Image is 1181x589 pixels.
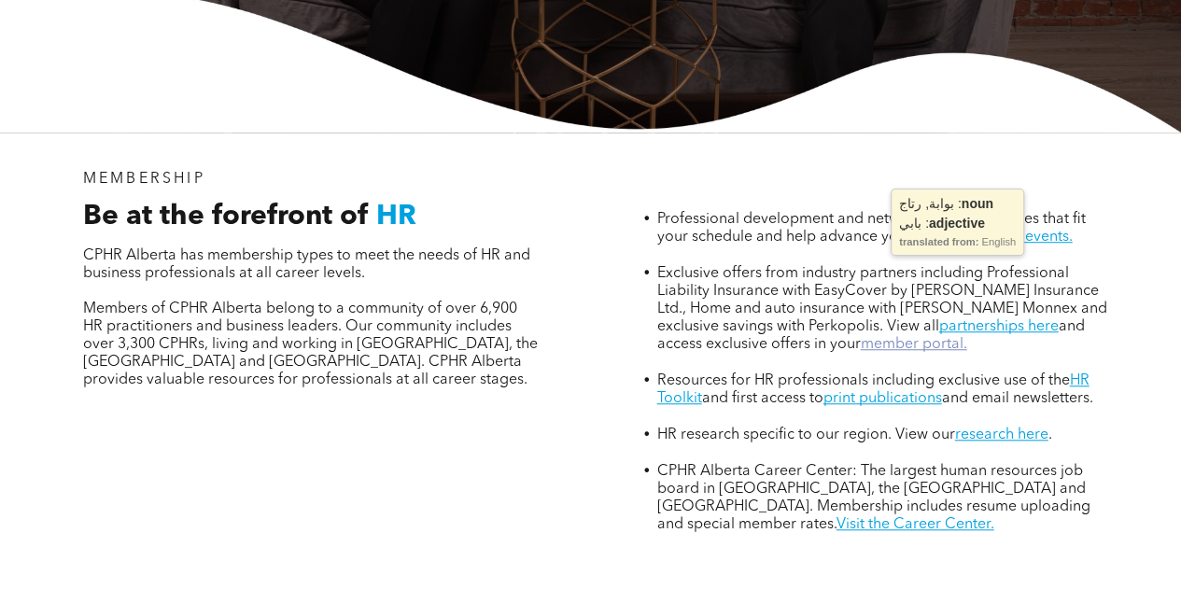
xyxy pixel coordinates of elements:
span: . [1047,428,1051,442]
span: Exclusive offers from industry partners including Professional Liability Insurance with EasyCover... [656,266,1106,334]
span: Be at the forefront of [83,203,369,231]
span: CPHR Alberta has membership types to meet the needs of HR and business professionals at all caree... [83,248,530,281]
span: MEMBERSHIP [83,172,205,187]
a: member portal. [860,337,966,352]
span: HR [376,203,416,231]
a: print publications [822,391,941,406]
span: HR research specific to our region. View our [656,428,954,442]
span: Members of CPHR Alberta belong to a community of over 6,900 HR practitioners and business leaders... [83,302,538,387]
a: partnerships here [938,319,1058,334]
span: CPHR Alberta Career Center: The largest human resources job board in [GEOGRAPHIC_DATA], the [GEOG... [656,464,1090,532]
span: and email newsletters. [941,391,1092,406]
a: research here [954,428,1047,442]
span: and first access to [701,391,822,406]
a: Visit the Career Center. [836,517,993,532]
span: Professional development and networking opportunities that fit your schedule and help advance you... [656,212,1085,245]
a: HR Toolkit [656,373,1089,406]
a: View our events. [961,230,1072,245]
span: Resources for HR professionals including exclusive use of the [656,373,1069,388]
span: and access exclusive offers in your [656,319,1084,352]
